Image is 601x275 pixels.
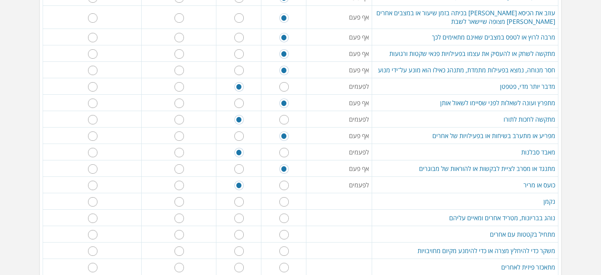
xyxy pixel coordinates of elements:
[372,62,558,78] td: חסר מנוחה, נמצא בפעילות מתמדת, מתנהג כאילו הוא מונע על־ידי מנוע
[372,160,558,177] td: מתנגד או מסרב לציית לבקשות או להוראות של מבוגרים
[306,29,372,45] td: אף פעם
[306,160,372,177] td: אף פעם
[306,6,372,29] td: אף פעם
[372,78,558,95] td: מדבר יותר מדי, פטפטן
[372,243,558,259] td: משקר כדי להיחלץ מצרה או כדי להימנע מקיום מחויבויות
[372,193,558,210] td: נקמן
[372,111,558,128] td: מתקשה לחכות לתורו
[306,128,372,144] td: אף פעם
[372,95,558,111] td: מתפרץ ועונה לשאלות לפני שסיימו לשאול אותן
[372,128,558,144] td: מפריע או מתערב בשיחות או בפעילויות של אחרים
[372,177,558,193] td: כועס או מריר
[306,45,372,62] td: אף פעם
[306,78,372,95] td: לפעמים
[306,111,372,128] td: לפעמים
[372,6,558,29] td: עוזב את הכיסא [PERSON_NAME] בכיתה בזמן שיעור או במצבים אחרים [PERSON_NAME] מצופה שיישאר לשבת
[372,29,558,45] td: מרבה לרוץ או לטפס במצבים שאינם מתאימים לכך
[372,210,558,226] td: נוהג בבריונות, מטריד אחרים ומאיים עליהם
[306,62,372,78] td: אף פעם
[372,226,558,243] td: מתחיל בקטטות עם אחרים
[372,45,558,62] td: מתקשה לשחק או להעסיק את עצמו בפעילויות פנאי שקטות ורגועות
[306,144,372,160] td: לפעמים
[306,95,372,111] td: אף פעם
[372,144,558,160] td: מאבד סבלנות
[306,177,372,193] td: לפעמים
